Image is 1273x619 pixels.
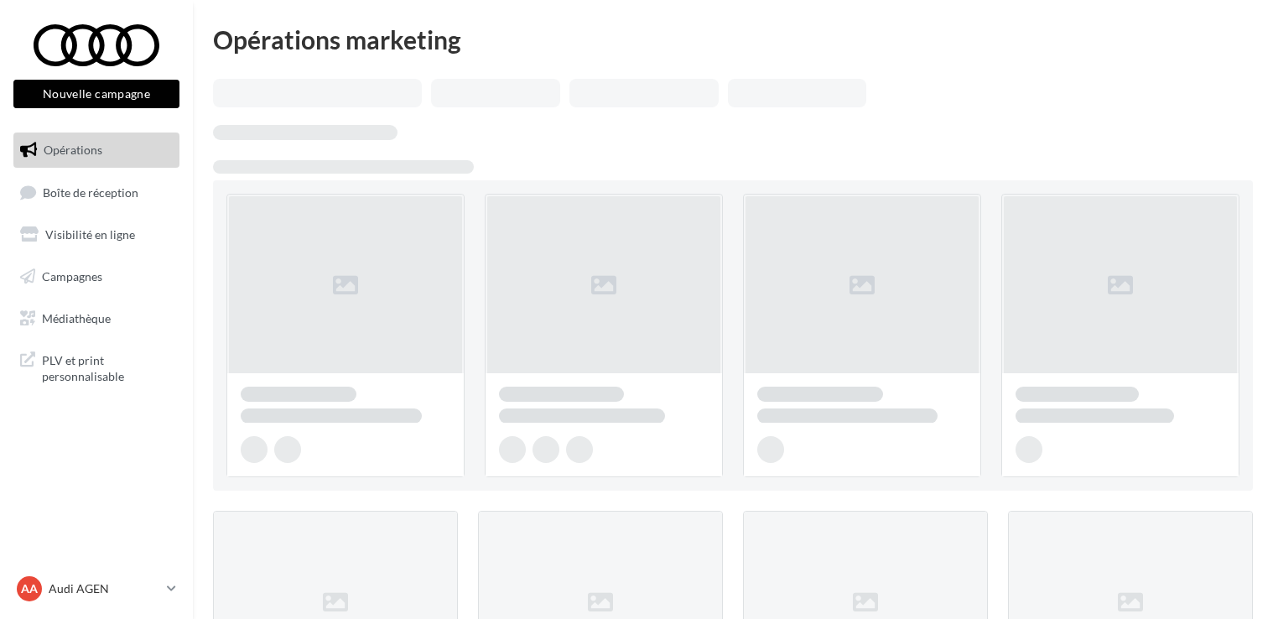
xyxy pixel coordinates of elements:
a: Opérations [10,133,183,168]
a: PLV et print personnalisable [10,342,183,392]
span: AA [21,580,38,597]
span: PLV et print personnalisable [42,349,173,385]
a: Boîte de réception [10,174,183,211]
span: Opérations [44,143,102,157]
span: Campagnes [42,269,102,283]
div: Opérations marketing [213,27,1253,52]
p: Audi AGEN [49,580,160,597]
button: Nouvelle campagne [13,80,179,108]
span: Visibilité en ligne [45,227,135,242]
a: AA Audi AGEN [13,573,179,605]
span: Boîte de réception [43,185,138,199]
a: Médiathèque [10,301,183,336]
a: Visibilité en ligne [10,217,183,252]
span: Médiathèque [42,310,111,325]
a: Campagnes [10,259,183,294]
